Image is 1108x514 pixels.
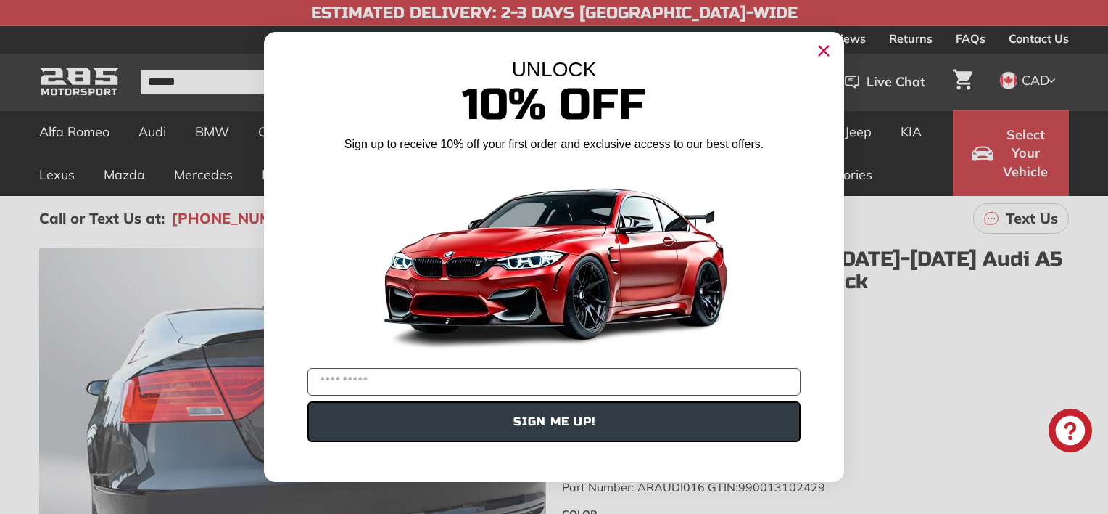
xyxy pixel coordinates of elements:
[812,39,835,62] button: Close dialog
[462,78,646,131] span: 10% Off
[512,58,597,81] span: UNLOCK
[1044,409,1096,456] inbox-online-store-chat: Shopify online store chat
[373,158,735,362] img: Banner showing BMW 4 Series Body kit
[307,368,801,396] input: YOUR EMAIL
[307,401,801,442] button: SIGN ME UP!
[344,138,764,150] span: Sign up to receive 10% off your first order and exclusive access to our best offers.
